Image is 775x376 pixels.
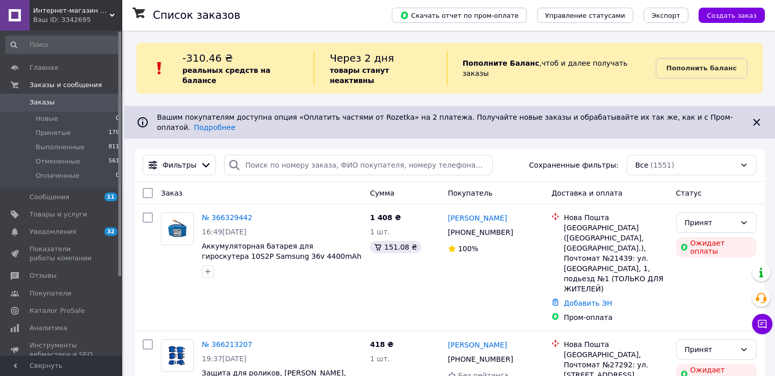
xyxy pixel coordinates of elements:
[446,225,515,239] div: [PHONE_NUMBER]
[370,189,394,197] span: Сумма
[202,355,247,363] span: 19:37[DATE]
[400,11,519,20] span: Скачать отчет по пром-оплате
[30,306,85,315] span: Каталог ProSale
[153,9,240,21] h1: Список заказов
[370,241,421,253] div: 151.08 ₴
[370,213,401,222] span: 1 408 ₴
[448,340,507,350] a: [PERSON_NAME]
[564,223,667,294] div: [GEOGRAPHIC_DATA] ([GEOGRAPHIC_DATA], [GEOGRAPHIC_DATA].), Почтомат №21439: ул. [GEOGRAPHIC_DATA]...
[685,217,736,228] div: Принят
[448,189,493,197] span: Покупатель
[537,8,633,23] button: Управление статусами
[162,213,193,245] img: Фото товару
[446,352,515,366] div: [PHONE_NUMBER]
[635,160,649,170] span: Все
[202,242,361,260] a: Аккумуляторная батарея для гироскутера 10S2P Samsung 36v 4400mAh
[5,36,120,54] input: Поиск
[109,128,119,138] span: 179
[447,51,656,86] div: , чтоб и далее получать заказы
[564,299,612,307] a: Добавить ЭН
[30,63,58,72] span: Главная
[30,98,55,107] span: Заказы
[36,143,85,152] span: Выполненные
[109,143,119,152] span: 811
[752,314,772,334] button: Чат с покупателем
[392,8,527,23] button: Скачать отчет по пром-оплате
[33,15,122,24] div: Ваш ID: 3342695
[30,210,87,219] span: Товары и услуги
[370,228,390,236] span: 1 шт.
[30,80,102,90] span: Заказы и сообщения
[699,8,765,23] button: Создать заказ
[202,340,252,348] a: № 366213207
[30,193,69,202] span: Сообщения
[330,52,394,64] span: Через 2 дня
[370,355,390,363] span: 1 шт.
[551,189,622,197] span: Доставка и оплата
[30,245,94,263] span: Показатели работы компании
[104,193,117,201] span: 11
[545,12,625,19] span: Управление статусами
[33,6,110,15] span: Интернет-магазин "Маленький Гонщик"
[666,64,737,72] b: Пополнить баланс
[30,289,71,298] span: Покупатели
[30,227,76,236] span: Уведомления
[36,157,80,166] span: Отмененные
[36,171,79,180] span: Оплаченные
[676,237,757,257] div: Ожидает оплаты
[36,128,71,138] span: Принятые
[651,161,675,169] span: (1551)
[161,339,194,372] a: Фото товару
[182,66,271,85] b: реальных средств на балансе
[104,227,117,236] span: 32
[564,212,667,223] div: Нова Пошта
[529,160,618,170] span: Сохраненные фильтры:
[162,340,193,371] img: Фото товару
[161,189,182,197] span: Заказ
[116,171,119,180] span: 0
[194,123,235,131] a: Подробнее
[685,344,736,355] div: Принят
[116,114,119,123] span: 0
[564,339,667,350] div: Нова Пошта
[152,61,167,76] img: :exclamation:
[564,312,667,323] div: Пром-оплата
[656,58,747,78] a: Пополнить баланс
[30,324,67,333] span: Аналитика
[36,114,58,123] span: Новые
[688,11,765,19] a: Создать заказ
[157,113,733,131] span: Вашим покупателям доступна опция «Оплатить частями от Rozetka» на 2 платежа. Получайте новые зака...
[161,212,194,245] a: Фото товару
[644,8,688,23] button: Экспорт
[463,59,540,67] b: Пополните Баланс
[202,213,252,222] a: № 366329442
[163,160,196,170] span: Фильтры
[707,12,757,19] span: Создать заказ
[30,341,94,359] span: Инструменты вебмастера и SEO
[652,12,680,19] span: Экспорт
[448,213,507,223] a: [PERSON_NAME]
[202,228,247,236] span: 16:49[DATE]
[224,155,493,175] input: Поиск по номеру заказа, ФИО покупателя, номеру телефона, Email, номеру накладной
[30,271,57,280] span: Отзывы
[458,245,478,253] span: 100%
[370,340,393,348] span: 418 ₴
[330,66,389,85] b: товары станут неактивны
[182,52,233,64] span: -310.46 ₴
[109,157,119,166] span: 561
[676,189,702,197] span: Статус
